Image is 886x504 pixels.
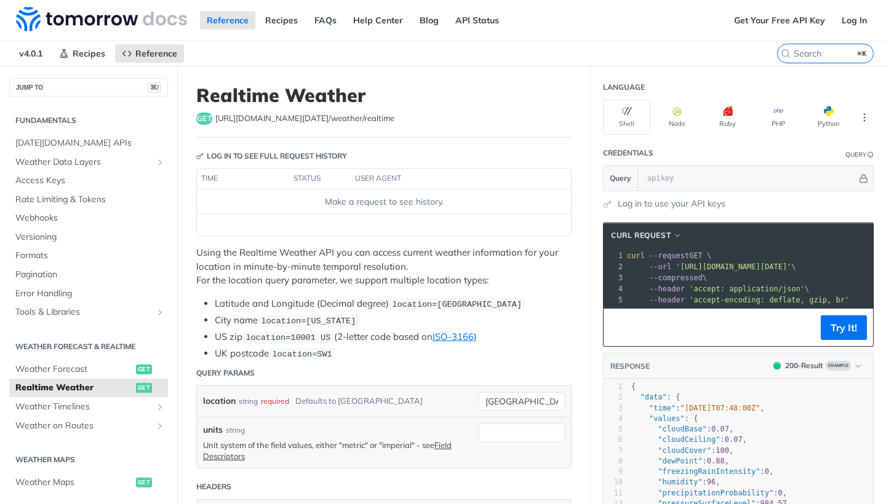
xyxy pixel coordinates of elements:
div: 4 [604,283,625,294]
span: "values" [649,414,685,423]
button: PHP [754,100,802,135]
button: 200200-ResultExample [767,360,867,372]
span: : , [631,404,765,412]
kbd: ⌘K [855,47,870,60]
li: UK postcode [215,347,572,361]
div: 200 - Result [785,360,823,371]
span: curl [627,251,645,260]
a: Formats [9,246,168,265]
label: units [203,423,223,436]
a: Log in to use your API keys [618,197,725,210]
div: 2 [604,392,623,403]
span: "cloudCover" [658,446,711,455]
svg: Key [196,152,204,160]
i: Information [868,152,874,158]
a: [DATE][DOMAIN_NAME] APIs [9,134,168,152]
div: 8 [604,456,623,467]
div: 1 [604,250,625,261]
svg: Search [781,49,791,58]
div: Make a request to see history. [202,195,566,208]
div: string [226,425,245,436]
span: get [136,383,152,393]
li: US zip (2-letter code based on ) [215,330,572,344]
span: Error Handling [15,288,165,300]
span: : , [631,478,720,486]
h1: Realtime Weather [196,84,572,106]
div: string [239,392,258,410]
button: Ruby [704,100,751,135]
a: API Status [449,11,506,30]
span: Weather Timelines [15,401,152,413]
p: Unit system of the field values, either "metric" or "imperial" - see [203,439,473,462]
span: v4.0.1 [12,44,49,63]
span: 96 [707,478,716,486]
span: "dewPoint" [658,457,702,465]
div: required [261,392,289,410]
button: Show subpages for Weather Timelines [155,402,165,412]
button: Try It! [821,315,867,340]
th: status [289,169,351,189]
span: Versioning [15,231,165,243]
span: 'accept: application/json' [689,285,805,293]
span: : , [631,435,747,444]
div: Query [845,150,866,159]
li: Latitude and Longitude (Decimal degree) [215,297,572,311]
a: Rate Limiting & Tokens [9,191,168,209]
span: 0.07 [725,435,743,444]
span: '[URL][DOMAIN_NAME][DATE]' [676,262,791,271]
span: : , [631,457,729,465]
span: [DATE][DOMAIN_NAME] APIs [15,137,165,149]
span: "data" [640,393,666,401]
a: Field Descriptors [203,440,452,461]
a: FAQs [308,11,343,30]
span: location=SW1 [272,350,332,359]
span: : , [631,425,733,433]
a: Recipes [258,11,305,30]
span: "cloudBase" [658,425,706,433]
span: \ [627,285,809,293]
span: https://api.tomorrow.io/v4/weather/realtime [215,112,394,125]
div: Log in to see full request history [196,151,347,162]
span: : { [631,393,680,401]
span: : , [631,489,787,497]
div: QueryInformation [845,150,874,159]
a: Recipes [52,44,112,63]
a: Webhooks [9,209,168,227]
button: Show subpages for Weather on Routes [155,421,165,431]
span: 0 [778,489,782,497]
button: cURL Request [607,229,687,242]
span: "time" [649,404,676,412]
span: --header [649,296,685,304]
span: location=[GEOGRAPHIC_DATA] [392,300,522,309]
div: 1 [604,382,623,392]
span: : { [631,414,698,423]
div: 3 [604,272,625,283]
span: "humidity" [658,478,702,486]
th: time [197,169,289,189]
span: --url [649,262,671,271]
div: 10 [604,477,623,487]
th: user agent [351,169,546,189]
input: apikey [641,166,857,191]
button: Show subpages for Weather Data Layers [155,157,165,167]
div: Headers [196,481,231,492]
a: Help Center [346,11,410,30]
a: ISO-3166 [433,331,474,342]
span: Recipes [73,48,105,59]
a: Weather Data LayersShow subpages for Weather Data Layers [9,153,168,171]
span: 100 [716,446,729,455]
a: Reference [200,11,255,30]
span: GET \ [627,251,711,260]
a: Weather TimelinesShow subpages for Weather Timelines [9,398,168,416]
p: Using the Realtime Weather API you can access current weather information for your location in mi... [196,246,572,288]
h2: Weather Maps [9,454,168,465]
a: Tools & LibrariesShow subpages for Tools & Libraries [9,303,168,321]
span: { [631,382,636,391]
span: --request [649,251,689,260]
a: Weather Forecastget [9,360,168,379]
span: Weather on Routes [15,420,152,432]
button: Query [604,166,638,191]
img: Tomorrow.io Weather API Docs [16,7,187,31]
span: Realtime Weather [15,382,133,394]
span: 0 [765,467,769,476]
